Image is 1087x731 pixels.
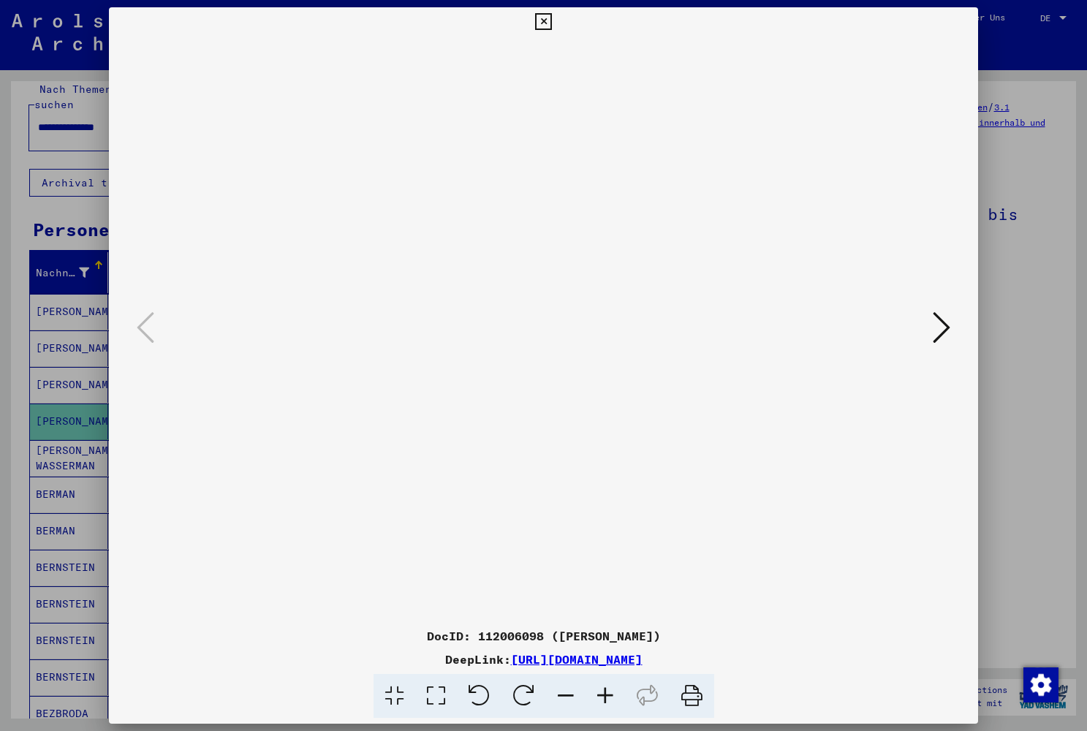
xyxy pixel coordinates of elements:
[1023,667,1058,702] img: Zustimmung ändern
[109,627,979,645] div: DocID: 112006098 ([PERSON_NAME])
[109,651,979,668] div: DeepLink:
[511,652,643,667] a: [URL][DOMAIN_NAME]
[159,37,929,621] img: 001.jpg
